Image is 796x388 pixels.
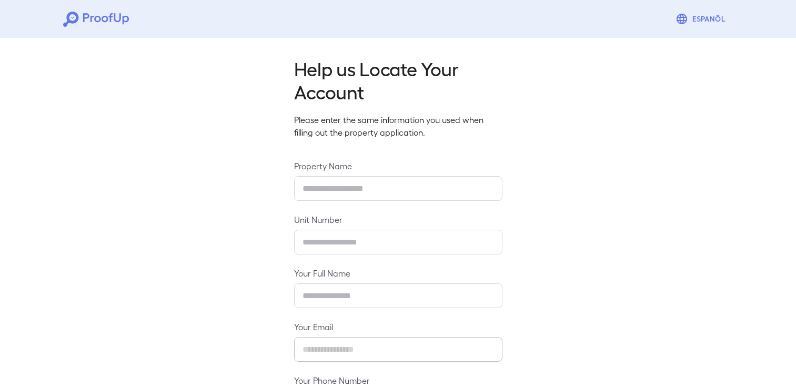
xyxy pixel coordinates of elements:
[294,321,502,333] label: Your Email
[294,267,502,279] label: Your Full Name
[294,160,502,172] label: Property Name
[294,374,502,386] label: Your Phone Number
[294,213,502,226] label: Unit Number
[294,114,502,139] p: Please enter the same information you used when filling out the property application.
[294,57,502,103] h2: Help us Locate Your Account
[671,8,733,29] button: Espanõl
